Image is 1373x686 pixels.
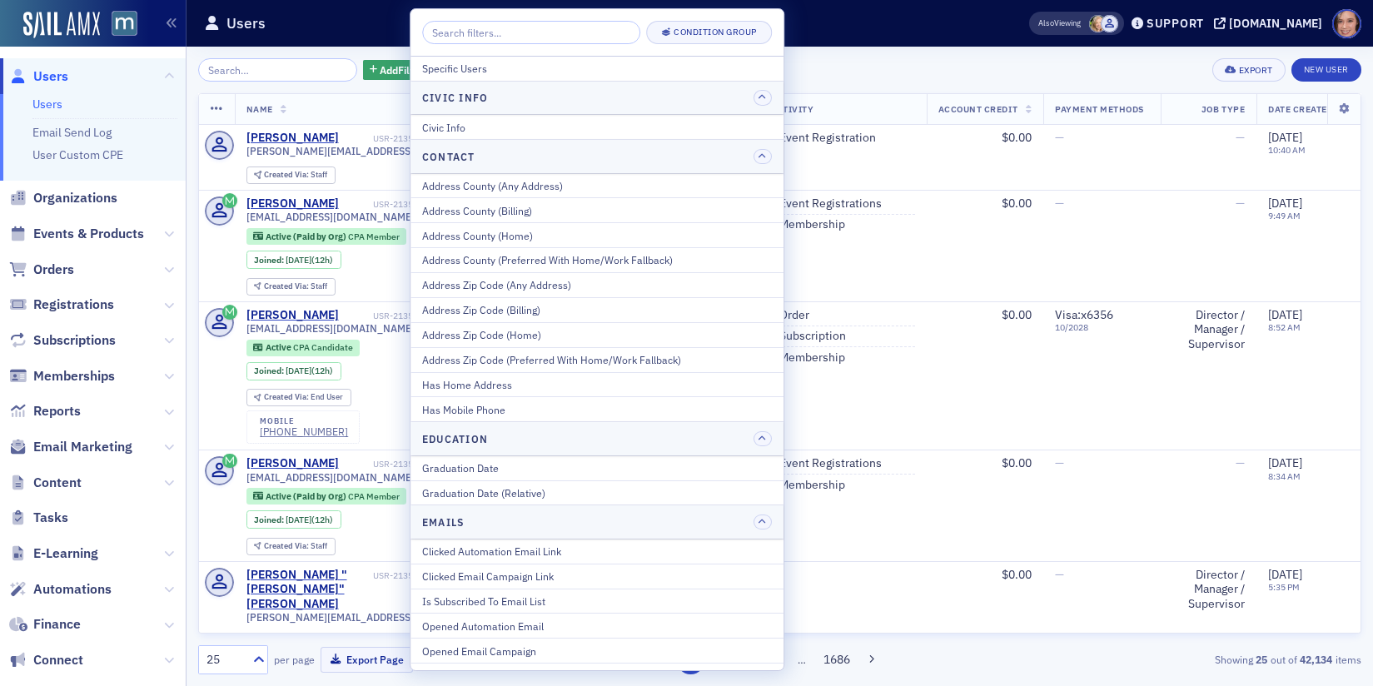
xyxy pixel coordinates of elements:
[422,90,488,105] h4: Civic Info
[770,103,813,115] span: Activity
[246,389,351,406] div: Created Via: End User
[363,60,431,81] button: AddFilter
[9,367,115,385] a: Memberships
[410,347,784,372] button: Address Zip Code (Preferred With Home/Work Fallback)
[422,203,772,218] div: Address County (Billing)
[422,594,772,609] div: Is Subscribed To Email List
[341,133,433,144] div: USR-21356532
[341,199,433,210] div: USR-21356340
[253,491,399,502] a: Active (Paid by Org) CPA Member
[286,365,311,376] span: [DATE]
[246,633,351,650] div: Created Via: End User
[246,131,339,146] a: [PERSON_NAME]
[422,352,772,367] div: Address Zip Code (Preferred With Home/Work Fallback)
[246,538,336,555] div: Created Via: Staff
[100,11,137,39] a: View Homepage
[9,296,114,314] a: Registrations
[246,308,339,323] div: [PERSON_NAME]
[33,296,114,314] span: Registrations
[1268,321,1301,333] time: 8:52 AM
[254,255,286,266] span: Joined :
[246,568,371,612] a: [PERSON_NAME] "[PERSON_NAME]" [PERSON_NAME]
[286,514,311,525] span: [DATE]
[32,125,112,140] a: Email Send Log
[1055,130,1064,145] span: —
[246,167,336,184] div: Created Via: Staff
[348,231,400,242] span: CPA Member
[286,365,333,376] div: (12h)
[1239,66,1273,75] div: Export
[112,11,137,37] img: SailAMX
[410,57,784,81] button: Specific Users
[32,147,123,162] a: User Custom CPE
[1268,130,1302,145] span: [DATE]
[770,217,845,232] a: 1 Membership
[33,509,68,527] span: Tasks
[9,544,98,563] a: E-Learning
[422,644,772,659] div: Opened Email Campaign
[1236,455,1245,470] span: —
[33,438,132,456] span: Email Marketing
[33,67,68,86] span: Users
[246,251,341,269] div: Joined: 2025-10-08 00:00:00
[410,372,784,397] button: Has Home Address
[260,425,348,438] div: [PHONE_NUMBER]
[422,377,772,392] div: Has Home Address
[410,247,784,272] button: Address County (Preferred With Home/Work Fallback)
[1055,103,1144,115] span: Payment Methods
[410,589,784,614] button: Is Subscribed To Email List
[254,514,286,525] span: Joined :
[1332,9,1361,38] span: Profile
[422,460,772,475] div: Graduation Date
[1172,308,1245,352] div: Director / Manager / Supervisor
[410,197,784,222] button: Address County (Billing)
[373,570,433,581] div: USR-21355948
[253,342,352,353] a: Active CPA Candidate
[410,322,784,347] button: Address Zip Code (Home)
[293,341,353,353] span: CPA Candidate
[264,393,343,402] div: End User
[246,456,339,471] div: [PERSON_NAME]
[985,652,1361,667] div: Showing out of items
[1212,58,1285,82] button: Export
[1268,470,1301,482] time: 8:34 AM
[9,509,68,527] a: Tasks
[422,252,772,267] div: Address County (Preferred With Home/Work Fallback)
[1089,15,1107,32] span: Rebekah Olson
[1101,15,1118,32] span: Justin Chase
[1229,16,1322,31] div: [DOMAIN_NAME]
[246,322,415,335] span: [EMAIL_ADDRESS][DOMAIN_NAME]
[246,211,415,223] span: [EMAIL_ADDRESS][DOMAIN_NAME]
[264,391,311,402] span: Created Via :
[646,21,772,44] button: Condition Group
[33,544,98,563] span: E-Learning
[1268,567,1302,582] span: [DATE]
[1268,210,1301,221] time: 9:49 AM
[422,619,772,634] div: Opened Automation Email
[410,174,784,198] button: Address County (Any Address)
[246,145,433,157] span: [PERSON_NAME][EMAIL_ADDRESS][DOMAIN_NAME]
[246,228,407,245] div: Active (Paid by Org): Active (Paid by Org): CPA Member
[246,278,336,296] div: Created Via: Staff
[246,471,415,484] span: [EMAIL_ADDRESS][DOMAIN_NAME]
[254,365,286,376] span: Joined :
[422,178,772,193] div: Address County (Any Address)
[9,402,81,420] a: Reports
[246,196,339,211] div: [PERSON_NAME]
[264,171,327,180] div: Staff
[410,297,784,322] button: Address Zip Code (Billing)
[1236,130,1245,145] span: —
[33,189,117,207] span: Organizations
[1038,17,1054,28] div: Also
[410,222,784,247] button: Address County (Home)
[770,196,882,211] a: 4 Event Registrations
[274,652,315,667] label: per page
[422,485,772,500] div: Graduation Date (Relative)
[33,261,74,279] span: Orders
[260,416,348,426] div: mobile
[410,613,784,638] button: Opened Automation Email
[410,272,784,297] button: Address Zip Code (Any Address)
[246,103,273,115] span: Name
[1253,652,1271,667] strong: 25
